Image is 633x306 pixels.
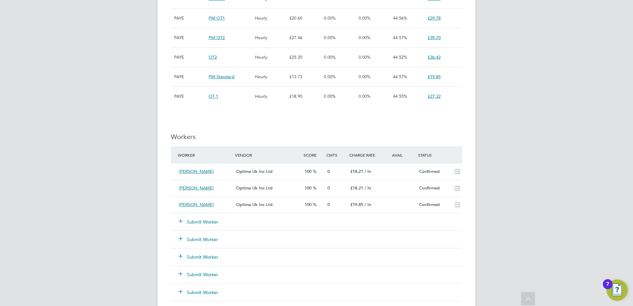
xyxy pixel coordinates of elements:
[382,149,416,161] div: Avail
[209,54,217,60] span: OT2
[416,183,451,194] div: Confirmed
[393,35,407,40] span: 44.57%
[327,185,330,191] span: 0
[606,284,609,293] div: 7
[288,87,322,106] div: £18.90
[209,74,234,79] span: PM Standard
[179,236,219,243] button: Submit Worker
[607,280,628,301] button: Open Resource Center, 7 new notifications
[350,185,363,191] span: £18.21
[288,67,322,86] div: £13.73
[172,87,207,106] div: PAYE
[288,48,322,67] div: £25.20
[209,15,225,21] span: PM OT1
[428,15,441,21] span: £29.78
[359,93,370,99] span: 0.00%
[179,289,219,296] button: Submit Worker
[172,28,207,47] div: PAYE
[428,93,441,99] span: £27.32
[179,185,214,191] span: [PERSON_NAME]
[416,166,451,177] div: Confirmed
[324,54,336,60] span: 0.00%
[365,202,371,207] span: / hr
[416,149,462,161] div: Status
[324,35,336,40] span: 0.00%
[209,93,218,99] span: OT 1
[393,93,407,99] span: 44.55%
[179,271,219,278] button: Submit Worker
[325,149,348,161] div: Cmts
[365,169,371,174] span: / hr
[393,15,407,21] span: 44.56%
[172,9,207,28] div: PAYE
[359,74,370,79] span: 0.00%
[236,169,272,174] span: Optima Uk Inc Ltd
[428,54,441,60] span: £36.42
[236,202,272,207] span: Optima Uk Inc Ltd
[428,35,441,40] span: £39.70
[359,35,370,40] span: 0.00%
[324,15,336,21] span: 0.00%
[348,149,382,161] div: Charge Rate
[253,67,288,86] div: Hourly
[305,169,312,174] span: 100
[324,93,336,99] span: 0.00%
[288,9,322,28] div: £20.60
[350,169,363,174] span: £18.21
[209,35,225,40] span: PM OT2
[172,48,207,67] div: PAYE
[359,54,370,60] span: 0.00%
[179,254,219,260] button: Submit Worker
[302,149,325,161] div: Score
[393,74,407,79] span: 44.57%
[176,149,233,161] div: Worker
[428,74,441,79] span: £19.85
[253,87,288,106] div: Hourly
[393,54,407,60] span: 44.52%
[179,219,219,225] button: Submit Worker
[305,185,312,191] span: 100
[233,149,302,161] div: Vendor
[324,74,336,79] span: 0.00%
[359,15,370,21] span: 0.00%
[253,48,288,67] div: Hourly
[179,169,214,174] span: [PERSON_NAME]
[416,199,451,210] div: Confirmed
[350,202,363,207] span: £19.85
[172,67,207,86] div: PAYE
[365,185,371,191] span: / hr
[327,202,330,207] span: 0
[236,185,272,191] span: Optima Uk Inc Ltd
[305,202,312,207] span: 100
[327,169,330,174] span: 0
[171,132,462,141] h3: Workers
[253,9,288,28] div: Hourly
[179,202,214,207] span: [PERSON_NAME]
[253,28,288,47] div: Hourly
[288,28,322,47] div: £27.46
